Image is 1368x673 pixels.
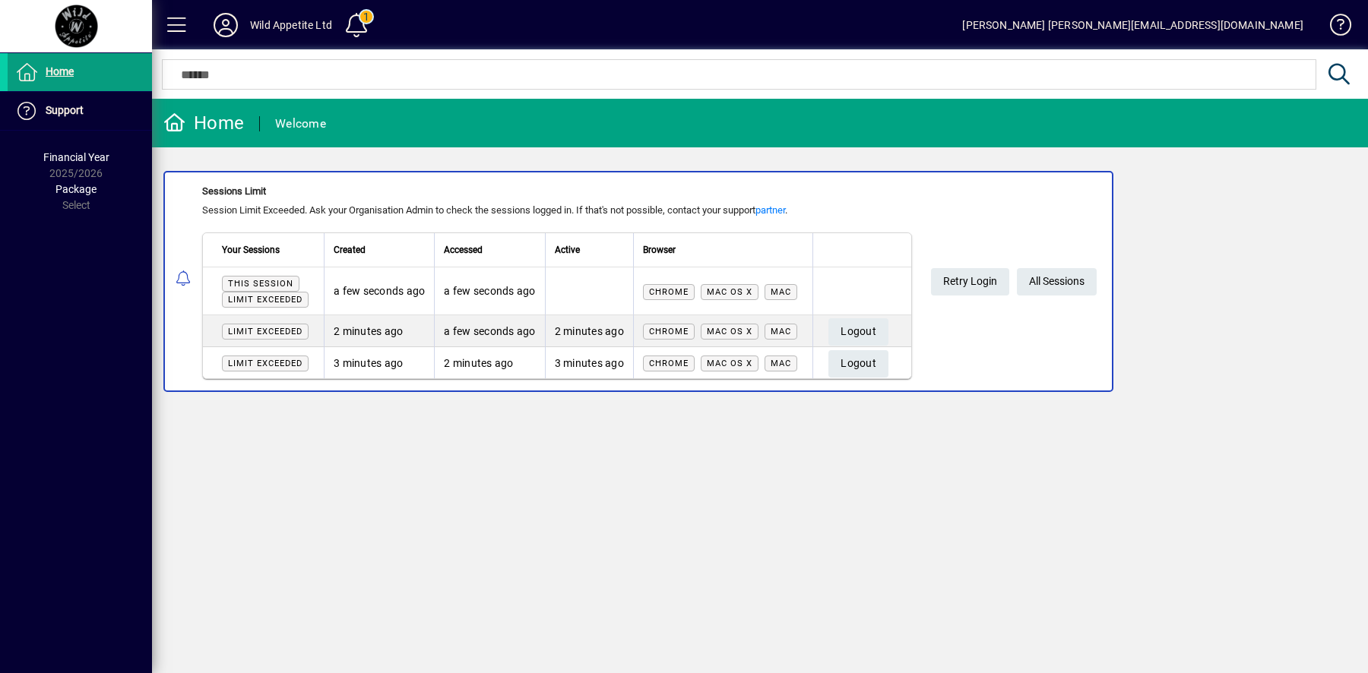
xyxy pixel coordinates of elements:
span: Financial Year [43,151,109,163]
span: Home [46,65,74,77]
a: All Sessions [1017,268,1097,295]
span: Support [46,104,84,116]
button: Profile [201,11,250,39]
span: This session [228,279,293,289]
span: Chrome [649,359,689,368]
td: a few seconds ago [324,267,434,315]
button: Retry Login [931,268,1009,295]
td: 2 minutes ago [434,347,544,378]
span: Your Sessions [222,242,280,258]
div: [PERSON_NAME] [PERSON_NAME][EMAIL_ADDRESS][DOMAIN_NAME] [962,13,1303,37]
td: 3 minutes ago [545,347,633,378]
td: a few seconds ago [434,267,544,315]
span: Mac OS X [707,359,752,368]
span: Mac OS X [707,327,752,336]
td: a few seconds ago [434,315,544,347]
a: partner [755,204,785,216]
span: All Sessions [1029,269,1085,294]
span: Chrome [649,327,689,336]
button: Logout [828,318,888,346]
span: Browser [643,242,676,258]
a: Support [8,92,152,130]
span: Limit exceeded [228,327,302,336]
span: Chrome [649,287,689,297]
div: Session Limit Exceeded. Ask your Organisation Admin to check the sessions logged in. If that's no... [202,203,912,218]
div: Home [163,111,244,135]
span: Mac [771,287,791,297]
div: Welcome [275,112,326,136]
div: Sessions Limit [202,184,912,199]
span: Active [555,242,580,258]
td: 2 minutes ago [545,315,633,347]
a: Knowledge Base [1319,3,1349,52]
div: Wild Appetite Ltd [250,13,332,37]
span: Mac [771,327,791,336]
span: Logout [841,351,876,376]
span: Mac [771,359,791,368]
span: Retry Login [943,269,997,294]
span: Mac OS X [707,287,752,297]
td: 2 minutes ago [324,315,434,347]
span: Limit exceeded [228,295,302,305]
span: Logout [841,319,876,344]
span: Limit exceeded [228,359,302,368]
span: Accessed [444,242,483,258]
app-alert-notification-menu-item: Sessions Limit [152,171,1368,392]
span: Created [334,242,366,258]
button: Logout [828,350,888,378]
td: 3 minutes ago [324,347,434,378]
span: Package [55,183,97,195]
